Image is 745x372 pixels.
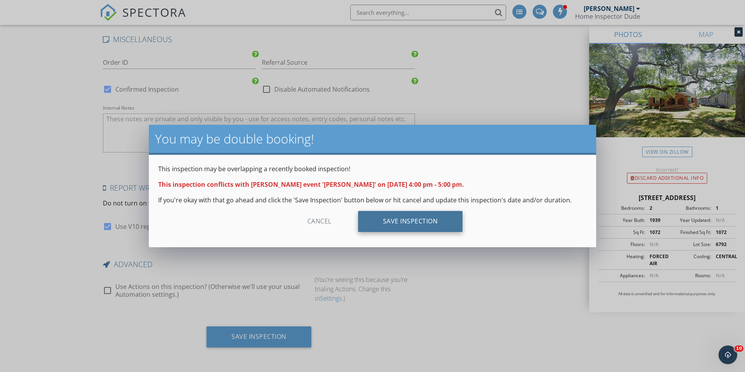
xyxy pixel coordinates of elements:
div: Save Inspection [358,211,463,232]
h2: You may be double booking! [155,131,590,147]
span: 10 [734,345,743,352]
div: Cancel [282,211,357,232]
iframe: Intercom live chat [719,345,737,364]
p: This inspection may be overlapping a recently booked inspection! [158,164,586,174]
strong: This inspection conflicts with [PERSON_NAME] event '[PERSON_NAME]' on [DATE] 4:00 pm - 5:00 pm. [158,180,464,189]
p: If you're okay with that go ahead and click the 'Save Inspection' button below or hit cancel and ... [158,195,586,205]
